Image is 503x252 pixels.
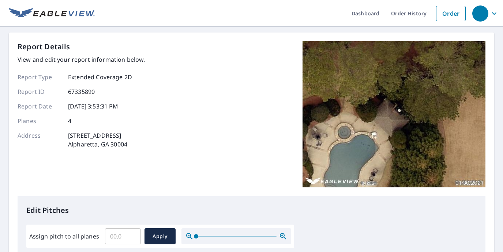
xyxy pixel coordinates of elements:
img: Top image [303,41,485,187]
p: Report Type [18,73,61,81]
label: Assign pitch to all planes [29,232,99,241]
p: [DATE] 3:53:31 PM [68,102,119,111]
input: 00.0 [105,226,141,247]
span: Apply [150,232,170,241]
p: Report ID [18,87,61,96]
p: [STREET_ADDRESS] Alpharetta, GA 30004 [68,131,127,149]
img: EV Logo [9,8,95,19]
p: Edit Pitches [26,205,477,216]
p: Planes [18,117,61,125]
p: Extended Coverage 2D [68,73,132,81]
p: Report Details [18,41,70,52]
p: 4 [68,117,71,125]
p: Report Date [18,102,61,111]
p: Address [18,131,61,149]
a: Order [436,6,466,21]
button: Apply [144,228,176,244]
p: View and edit your report information below. [18,55,145,64]
p: 67335890 [68,87,95,96]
